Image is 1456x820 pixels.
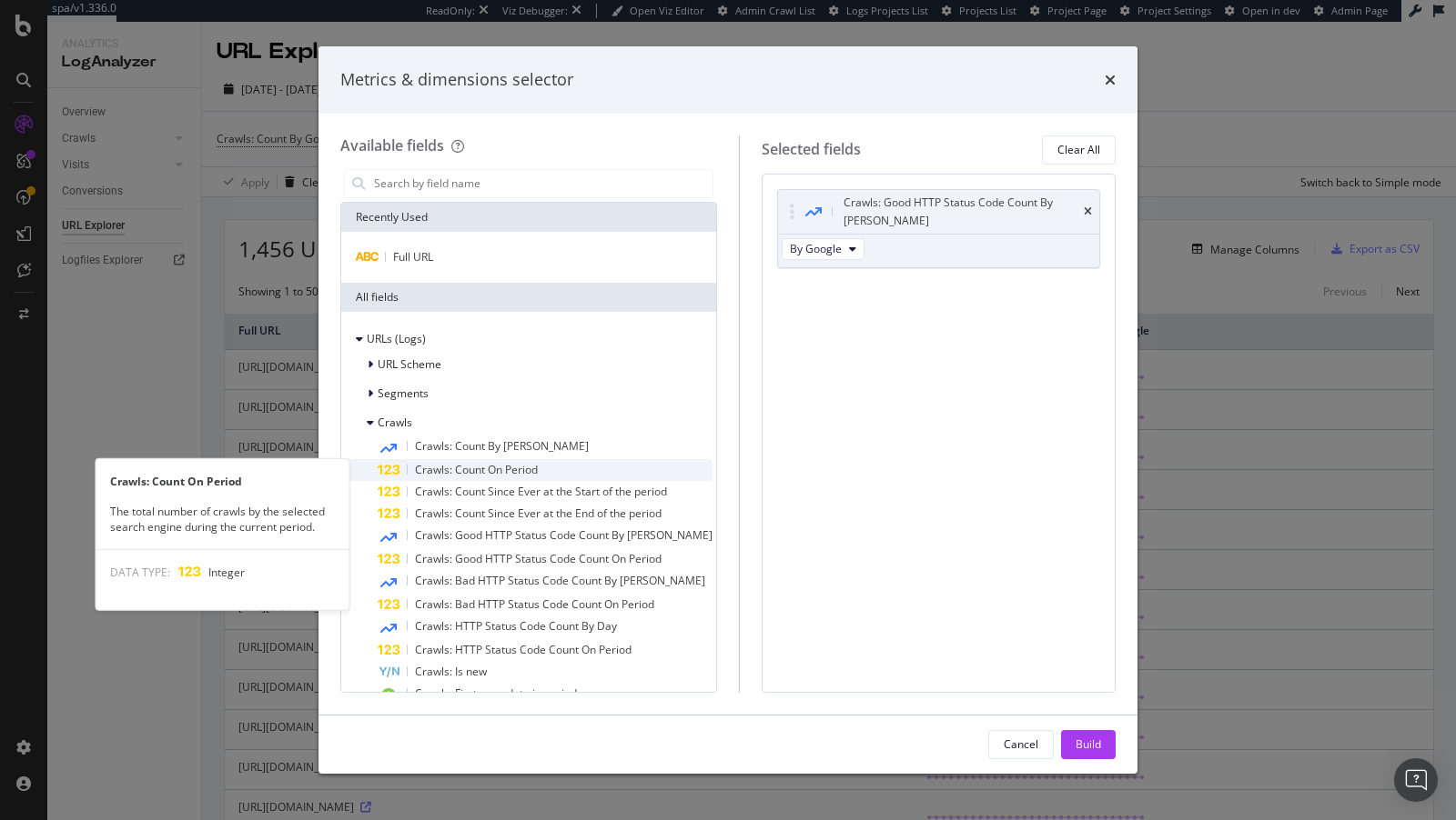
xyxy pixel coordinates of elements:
[415,618,617,634] span: Crawls: HTTP Status Code Count By Day
[415,573,705,588] span: Crawls: Bad HTTP Status Code Count By [PERSON_NAME]
[1076,736,1101,752] div: Build
[1084,206,1092,217] div: times
[782,238,864,260] button: By Google
[367,331,426,346] span: URLs (Logs)
[844,194,1080,230] div: Crawls: Good HTTP Status Code Count By [PERSON_NAME]
[1061,730,1116,759] button: Build
[96,474,349,489] div: Crawls: Count On Period
[415,664,487,679] span: Crawls: Is new
[1394,758,1438,802] div: Open Intercom Messenger
[318,46,1137,774] div: modal
[341,283,716,312] div: All fields
[415,551,662,566] span: Crawls: Good HTTP Status Code Count On Period
[341,203,716,232] div: Recently Used
[415,438,589,454] span: Crawls: Count By [PERSON_NAME]
[415,642,632,657] span: Crawls: HTTP Status Code Count On Period
[1004,736,1038,752] div: Cancel
[378,385,429,401] span: Segments
[378,415,412,430] span: Crawls
[96,504,349,535] div: The total number of crawls by the selected search engine during the current period.
[415,484,667,499] span: Crawls: Count Since Ever at the Start of the period
[1042,135,1116,165] button: Clear All
[762,139,861,160] div: Selected fields
[393,249,433,265] span: Full URL
[1105,68,1116,92] div: times
[1057,142,1100,157] div: Clear All
[415,462,538,477] span: Crawls: Count On Period
[415,596,654,612] span: Crawls: Bad HTTP Status Code Count On Period
[378,356,441,372] span: URL Scheme
[988,730,1054,759] button: Cancel
[372,170,713,197] input: Search by field name
[777,189,1100,268] div: Crawls: Good HTTP Status Code Count By [PERSON_NAME]timesBy Google
[340,135,444,155] div: Available fields
[415,505,662,521] span: Crawls: Count Since Ever at the End of the period
[340,68,573,92] div: Metrics & dimensions selector
[790,241,842,256] span: By Google
[415,527,713,543] span: Crawls: Good HTTP Status Code Count By [PERSON_NAME]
